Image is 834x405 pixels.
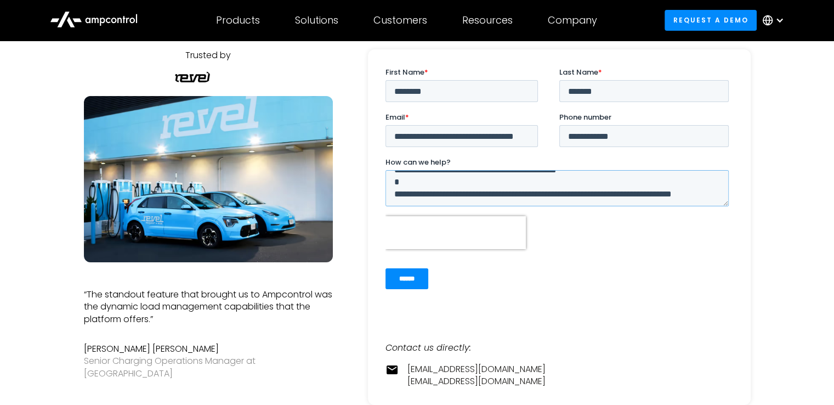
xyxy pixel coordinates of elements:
div: Resources [462,14,513,26]
div: Solutions [295,14,338,26]
a: [EMAIL_ADDRESS][DOMAIN_NAME] [407,375,546,387]
a: [EMAIL_ADDRESS][DOMAIN_NAME] [407,363,546,375]
div: Products [216,14,260,26]
iframe: Form 0 [385,67,733,298]
div: Company [548,14,597,26]
a: Request a demo [665,10,757,30]
div: Contact us directly: [385,342,733,354]
div: Customers [373,14,427,26]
